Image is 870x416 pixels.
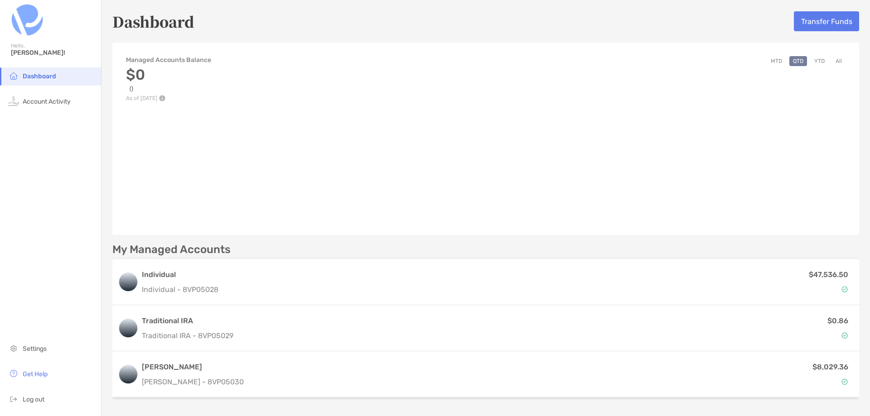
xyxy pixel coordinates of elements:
p: Traditional IRA - 8VP05029 [142,330,233,341]
p: $0.86 [827,315,848,326]
button: MTD [767,56,786,66]
span: ( ) [130,86,133,92]
button: Transfer Funds [794,11,859,31]
h4: Managed Accounts Balance [126,56,212,64]
h5: Dashboard [112,11,194,32]
h3: $0 [126,66,212,83]
img: household icon [8,70,19,81]
img: logout icon [8,393,19,404]
span: Dashboard [23,72,56,80]
img: Account Status icon [841,332,848,339]
p: My Managed Accounts [112,244,231,255]
img: settings icon [8,343,19,354]
button: YTD [811,56,828,66]
button: All [832,56,846,66]
span: [PERSON_NAME]! [11,49,96,57]
img: Performance Info [159,95,165,101]
p: $8,029.36 [812,361,848,373]
h3: [PERSON_NAME] [142,362,244,373]
h3: Traditional IRA [142,316,233,326]
img: Zoe Logo [11,4,43,36]
span: Log out [23,396,44,403]
img: logo account [119,319,137,337]
img: logo account [119,273,137,291]
button: QTD [789,56,807,66]
h3: Individual [142,269,218,280]
img: logo account [119,365,137,383]
img: activity icon [8,96,19,106]
span: Get Help [23,370,48,378]
span: Settings [23,345,47,353]
p: [PERSON_NAME] - 8VP05030 [142,376,244,387]
img: get-help icon [8,368,19,379]
img: Account Status icon [841,378,848,385]
span: Account Activity [23,98,71,105]
p: As of [DATE] [126,95,212,101]
p: $47,536.50 [809,269,848,280]
img: Account Status icon [841,286,848,292]
p: Individual - 8VP05028 [142,284,218,295]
